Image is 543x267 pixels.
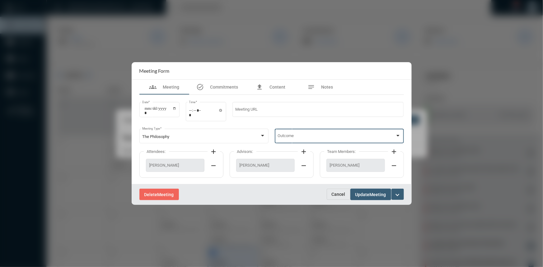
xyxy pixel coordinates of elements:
mat-icon: add [210,148,218,155]
span: Meeting [370,192,386,197]
span: Content [269,85,285,90]
mat-icon: add [300,148,308,155]
span: Commitments [210,85,238,90]
mat-icon: notes [308,83,315,91]
span: The Philosophy [142,134,169,139]
span: [PERSON_NAME] [240,163,291,168]
span: Meeting [157,192,174,197]
label: Advisors: [234,149,256,154]
mat-icon: remove [210,162,218,169]
label: Attendees: [144,149,169,154]
span: [PERSON_NAME] [330,163,382,168]
mat-icon: expand_more [394,191,401,199]
span: Meeting [163,85,179,90]
button: Cancel [327,189,350,200]
mat-icon: task_alt [197,83,204,91]
span: Delete [144,192,157,197]
span: [PERSON_NAME] [149,163,201,168]
button: UpdateMeeting [350,189,391,200]
span: Cancel [332,192,345,197]
button: DeleteMeeting [139,189,179,200]
span: Notes [321,85,333,90]
mat-icon: remove [391,162,398,169]
mat-icon: groups [149,83,157,91]
label: Team Members: [324,149,359,154]
h2: Meeting Form [139,68,170,74]
mat-icon: remove [300,162,308,169]
mat-icon: add [391,148,398,155]
mat-icon: file_upload [256,83,263,91]
span: Update [355,192,370,197]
